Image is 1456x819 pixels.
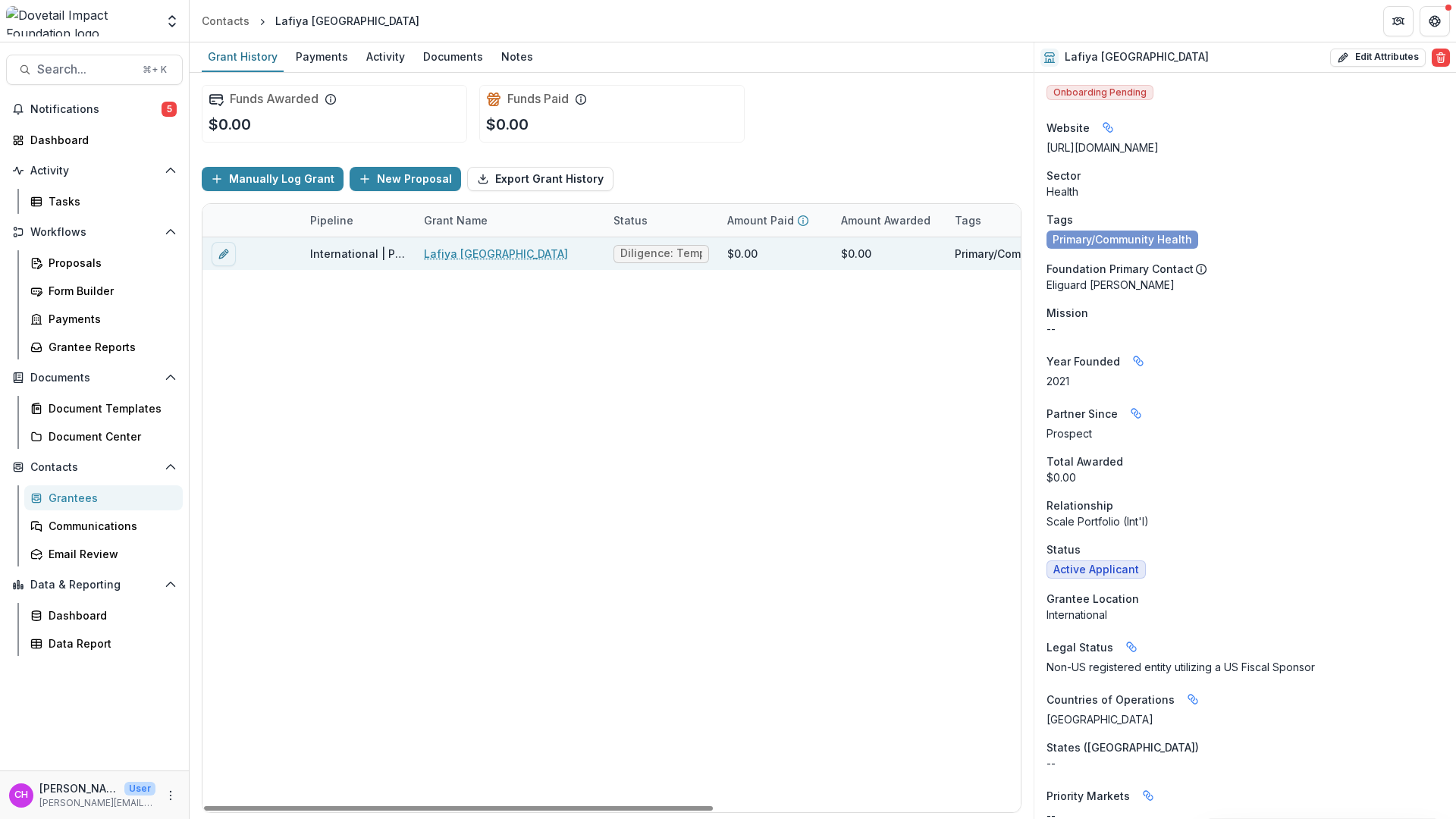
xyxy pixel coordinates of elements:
button: Linked binding [1096,115,1120,140]
div: International | Prospects Pipeline [310,246,406,262]
div: Data Report [49,635,171,651]
button: Linked binding [1136,783,1160,808]
div: Pipeline [301,204,415,237]
p: User [124,782,155,795]
span: States ([GEOGRAPHIC_DATA]) [1046,739,1199,755]
span: Contacts [30,461,158,474]
div: Email Review [49,546,171,562]
div: Payments [290,45,354,67]
div: Pipeline [301,212,362,228]
button: Linked binding [1119,635,1144,659]
div: Dashboard [49,607,171,623]
a: Proposals [24,250,183,275]
span: Year Founded [1046,353,1120,369]
div: Tags [946,204,1059,237]
div: Dashboard [30,132,171,148]
span: Countries of Operations [1046,692,1175,708]
span: Grantee Location [1046,591,1139,607]
p: [PERSON_NAME] [PERSON_NAME] [39,780,118,796]
p: Scale Portfolio (Int'l) [1046,513,1444,529]
a: Dashboard [24,603,183,628]
a: Email Review [24,541,183,566]
div: Grant Name [415,204,604,237]
span: Notifications [30,103,162,116]
div: Primary/Community Health [955,246,1050,262]
button: Open Workflows [6,220,183,244]
h2: Funds Paid [507,92,569,106]
a: Activity [360,42,411,72]
p: -- [1046,321,1444,337]
div: Form Builder [49,283,171,299]
span: Status [1046,541,1081,557]
div: Activity [360,45,411,67]
a: Dashboard [6,127,183,152]
a: Grant History [202,42,284,72]
p: $0.00 [209,113,251,136]
div: Grantee Reports [49,339,171,355]
button: Linked binding [1124,401,1148,425]
p: International [1046,607,1444,623]
div: $0.00 [1046,469,1444,485]
button: Linked binding [1126,349,1150,373]
button: Open entity switcher [162,6,183,36]
a: Contacts [196,10,256,32]
p: Eliguard [PERSON_NAME] [1046,277,1444,293]
a: Notes [495,42,539,72]
button: New Proposal [350,167,461,191]
span: Partner Since [1046,406,1118,422]
button: edit [212,242,236,266]
span: Tags [1046,212,1073,227]
h2: Funds Awarded [230,92,318,106]
div: Amount Paid [718,204,832,237]
div: Communications [49,518,171,534]
div: Lafiya [GEOGRAPHIC_DATA] [275,13,419,29]
a: Tasks [24,189,183,214]
div: Courtney Eker Hardy [14,790,28,800]
button: Get Help [1420,6,1450,36]
a: [URL][DOMAIN_NAME] [1046,141,1159,154]
span: Search... [37,62,133,77]
div: Grant Name [415,212,497,228]
div: Proposals [49,255,171,271]
div: Document Center [49,428,171,444]
a: Payments [290,42,354,72]
button: Linked binding [1181,687,1205,711]
button: Partners [1383,6,1414,36]
div: Contacts [202,13,249,29]
p: Health [1046,184,1444,199]
div: Document Templates [49,400,171,416]
span: Sector [1046,168,1081,184]
a: Grantee Reports [24,334,183,359]
a: Document Center [24,424,183,449]
p: $0.00 [486,113,529,136]
div: Non-US registered entity utilizing a US Fiscal Sponsor [1046,659,1444,675]
p: [PERSON_NAME][EMAIL_ADDRESS][DOMAIN_NAME] [39,796,155,810]
span: Workflows [30,226,158,239]
div: Status [604,212,657,228]
div: Tasks [49,193,171,209]
a: Payments [24,306,183,331]
div: Tags [946,212,990,228]
div: $0.00 [841,246,871,262]
button: Edit Attributes [1330,49,1426,67]
span: Primary/Community Health [1053,234,1192,246]
button: Search... [6,55,183,85]
p: Amount Paid [727,212,794,228]
button: Open Data & Reporting [6,573,183,597]
span: Relationship [1046,497,1113,513]
span: Mission [1046,305,1088,321]
span: Legal Status [1046,639,1113,655]
a: Document Templates [24,396,183,421]
span: Onboarding Pending [1046,85,1153,100]
p: -- [1046,755,1444,771]
h2: Lafiya [GEOGRAPHIC_DATA] [1065,51,1209,64]
button: More [162,786,180,805]
div: Status [604,204,718,237]
img: Dovetail Impact Foundation logo [6,6,155,36]
button: Open Documents [6,366,183,390]
button: Delete [1432,49,1450,67]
